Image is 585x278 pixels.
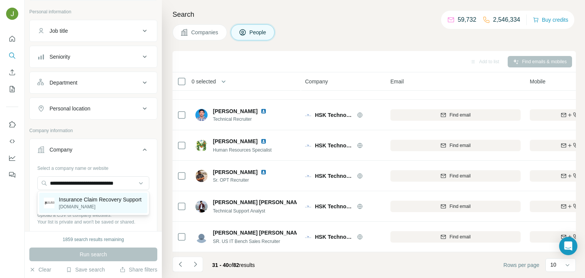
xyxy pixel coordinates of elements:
[50,105,90,112] div: Personal location
[533,14,568,25] button: Buy credits
[390,78,404,85] span: Email
[37,219,149,225] p: Your list is private and won't be saved or shared.
[390,140,521,151] button: Find email
[37,212,149,219] p: Upload a CSV of company websites.
[44,198,54,208] img: Insurance Claim Recovery Support
[390,201,521,212] button: Find email
[213,208,265,214] span: Technical Support Analyst
[29,8,157,15] p: Personal information
[261,108,267,114] img: LinkedIn logo
[213,116,276,123] span: Technical Recruiter
[315,111,353,119] span: HSK Technologies
[315,203,353,210] span: HSK Technologies
[213,137,257,145] span: [PERSON_NAME]
[315,233,353,241] span: HSK Technologies
[449,112,470,118] span: Find email
[449,203,470,210] span: Find email
[30,73,157,92] button: Department
[233,262,239,268] span: 82
[59,203,142,210] p: [DOMAIN_NAME]
[195,139,208,152] img: Avatar
[449,233,470,240] span: Find email
[30,48,157,66] button: Seniority
[212,262,255,268] span: results
[6,151,18,165] button: Dashboard
[458,15,476,24] p: 59,732
[305,234,311,240] img: Logo of HSK Technologies
[50,146,72,153] div: Company
[6,49,18,62] button: Search
[503,261,539,269] span: Rows per page
[550,261,556,268] p: 10
[213,168,257,176] span: [PERSON_NAME]
[50,53,70,61] div: Seniority
[305,112,311,118] img: Logo of HSK Technologies
[305,142,311,149] img: Logo of HSK Technologies
[6,134,18,148] button: Use Surfe API
[30,141,157,162] button: Company
[30,99,157,118] button: Personal location
[6,82,18,96] button: My lists
[449,173,470,179] span: Find email
[29,266,51,273] button: Clear
[195,200,208,212] img: Avatar
[6,32,18,46] button: Quick start
[213,229,304,236] span: [PERSON_NAME] [PERSON_NAME]
[229,262,233,268] span: of
[195,109,208,121] img: Avatar
[66,266,105,273] button: Save search
[191,29,219,36] span: Companies
[305,203,311,209] img: Logo of HSK Technologies
[390,109,521,121] button: Find email
[63,236,124,243] div: 1859 search results remaining
[173,9,576,20] h4: Search
[315,142,353,149] span: HSK Technologies
[305,173,311,179] img: Logo of HSK Technologies
[6,118,18,131] button: Use Surfe on LinkedIn
[449,142,470,149] span: Find email
[213,198,304,206] span: [PERSON_NAME] [PERSON_NAME]
[390,170,521,182] button: Find email
[29,127,157,134] p: Company information
[50,27,68,35] div: Job title
[213,177,276,184] span: Sr. OPT Recruiter
[120,266,157,273] button: Share filters
[195,231,208,243] img: Avatar
[530,78,545,85] span: Mobile
[6,8,18,20] img: Avatar
[195,170,208,182] img: Avatar
[50,79,77,86] div: Department
[559,237,577,255] div: Open Intercom Messenger
[493,15,520,24] p: 2,546,334
[261,169,267,175] img: LinkedIn logo
[192,78,216,85] span: 0 selected
[212,262,229,268] span: 31 - 40
[249,29,267,36] span: People
[315,172,353,180] span: HSK Technologies
[37,162,149,172] div: Select a company name or website
[213,239,280,244] span: SR. US IT Bench Sales Recruiter
[59,196,142,203] p: Insurance Claim Recovery Support
[390,231,521,243] button: Find email
[261,138,267,144] img: LinkedIn logo
[173,257,188,272] button: Navigate to previous page
[213,147,272,153] span: Human Resources Specialist
[305,78,328,85] span: Company
[6,66,18,79] button: Enrich CSV
[30,22,157,40] button: Job title
[213,108,257,114] span: [PERSON_NAME]
[188,257,203,272] button: Navigate to next page
[6,168,18,182] button: Feedback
